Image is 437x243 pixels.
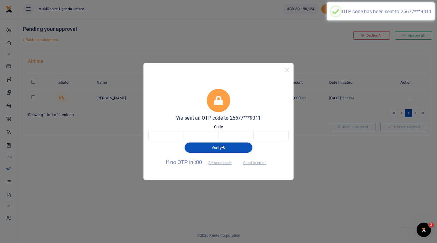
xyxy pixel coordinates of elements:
[429,223,434,227] span: 2
[185,142,252,153] button: Verify
[148,115,289,121] h5: We sent an OTP code to 25677***9011
[282,66,291,74] button: Close
[214,124,223,130] label: Code
[193,159,202,165] span: !:00
[166,159,237,165] span: If no OTP in
[342,9,432,14] div: OTP code has been sent to 25677***9011
[417,223,431,237] iframe: Intercom live chat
